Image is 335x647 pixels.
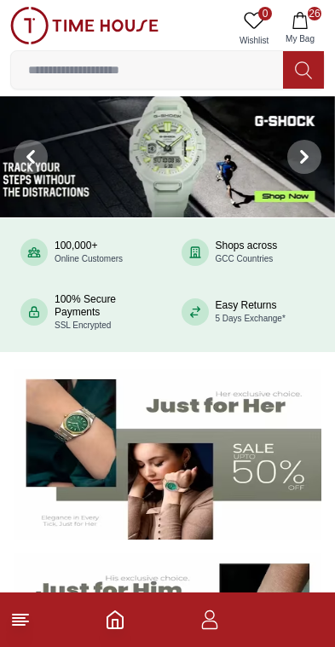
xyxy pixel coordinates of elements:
img: ... [10,7,159,44]
span: My Bag [279,32,321,45]
span: Wishlist [233,34,275,47]
div: 100,000+ [55,240,123,265]
button: 26My Bag [275,7,325,50]
a: Home [105,609,125,630]
span: SSL Encrypted [55,321,111,330]
span: 5 Days Exchange* [216,314,286,323]
div: Shops across [216,240,278,265]
span: Online Customers [55,254,123,263]
span: 26 [308,7,321,20]
a: 0Wishlist [233,7,275,50]
img: Women's Watches Banner [14,369,321,540]
span: GCC Countries [216,254,274,263]
div: 100% Secure Payments [55,293,154,332]
span: 0 [258,7,272,20]
div: Easy Returns [216,299,286,325]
